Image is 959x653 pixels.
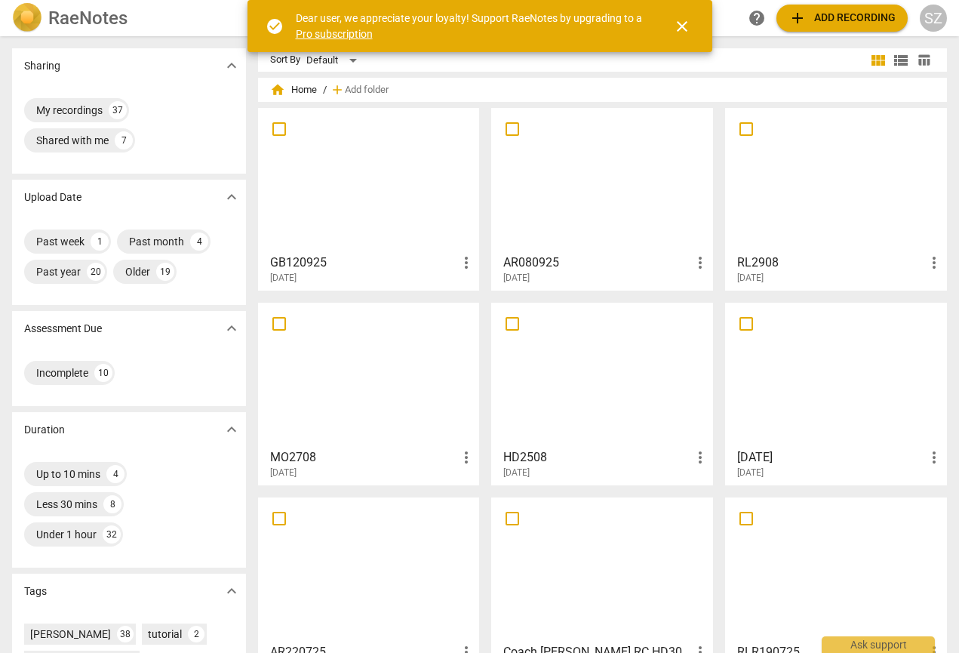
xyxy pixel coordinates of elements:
button: Show more [220,418,243,441]
span: more_vert [925,448,943,467]
div: 8 [103,495,121,513]
p: Sharing [24,58,60,74]
button: SZ [920,5,947,32]
p: Assessment Due [24,321,102,337]
h2: RaeNotes [48,8,128,29]
span: add [788,9,807,27]
button: List view [890,49,912,72]
div: Sort By [270,54,300,66]
span: [DATE] [737,467,764,479]
button: Upload [776,5,908,32]
a: GB120925[DATE] [263,113,475,284]
span: table_chart [917,53,931,67]
span: more_vert [691,448,709,467]
span: expand_more [223,420,241,439]
button: Table view [912,49,935,72]
div: 20 [87,263,105,281]
button: Show more [220,54,243,77]
div: Less 30 mins [36,497,97,512]
div: Default [306,48,362,72]
span: [DATE] [503,467,530,479]
h3: RL2908 [737,254,925,272]
div: Under 1 hour [36,527,97,542]
div: Past month [129,234,184,249]
div: Past year [36,264,81,279]
div: Older [125,264,150,279]
span: add [330,82,345,97]
div: Ask support [822,636,935,653]
span: close [673,17,691,35]
div: My recordings [36,103,103,118]
a: RL2908[DATE] [730,113,942,284]
div: [PERSON_NAME] [30,627,111,642]
h3: MO2708 [270,448,458,467]
div: Incomplete [36,365,88,380]
div: 2 [188,626,204,642]
span: [DATE] [503,272,530,285]
div: 7 [115,131,133,149]
button: Show more [220,317,243,340]
p: Tags [24,584,47,599]
button: Show more [220,186,243,208]
span: / [323,85,327,96]
p: Duration [24,422,65,438]
a: MO2708[DATE] [263,308,475,479]
span: more_vert [691,254,709,272]
div: tutorial [148,627,182,642]
span: home [270,82,285,97]
span: view_module [869,51,887,69]
span: help [748,9,766,27]
div: Dear user, we appreciate your loyalty! Support RaeNotes by upgrading to a [296,11,646,42]
div: 1 [91,233,109,251]
h3: AR080925 [503,254,691,272]
img: Logo [12,3,42,33]
div: 19 [156,263,174,281]
span: Add recording [788,9,896,27]
span: expand_more [223,57,241,75]
a: HD2508[DATE] [496,308,708,479]
div: 37 [109,101,127,119]
span: expand_more [223,319,241,337]
span: [DATE] [270,467,297,479]
h3: GB120925 [270,254,458,272]
div: 4 [106,465,124,483]
button: Show more [220,580,243,602]
div: 32 [103,525,121,544]
a: AR080925[DATE] [496,113,708,284]
h3: HD2508 [503,448,691,467]
span: Add folder [345,85,389,96]
span: [DATE] [270,272,297,285]
span: more_vert [457,448,475,467]
span: check_circle [266,17,284,35]
div: Up to 10 mins [36,467,100,482]
button: Close [664,8,700,45]
div: Shared with me [36,133,109,148]
span: expand_more [223,582,241,600]
a: Pro subscription [296,28,373,40]
span: Home [270,82,317,97]
div: 38 [117,626,134,642]
button: Tile view [867,49,890,72]
span: expand_more [223,188,241,206]
div: Past week [36,234,85,249]
div: 4 [190,233,208,251]
a: Help [743,5,770,32]
span: [DATE] [737,272,764,285]
a: [DATE][DATE] [730,308,942,479]
h3: MO230725 [737,448,925,467]
span: view_list [892,51,910,69]
span: more_vert [925,254,943,272]
div: 10 [94,364,112,382]
span: more_vert [457,254,475,272]
a: LogoRaeNotes [12,3,243,33]
p: Upload Date [24,189,81,205]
